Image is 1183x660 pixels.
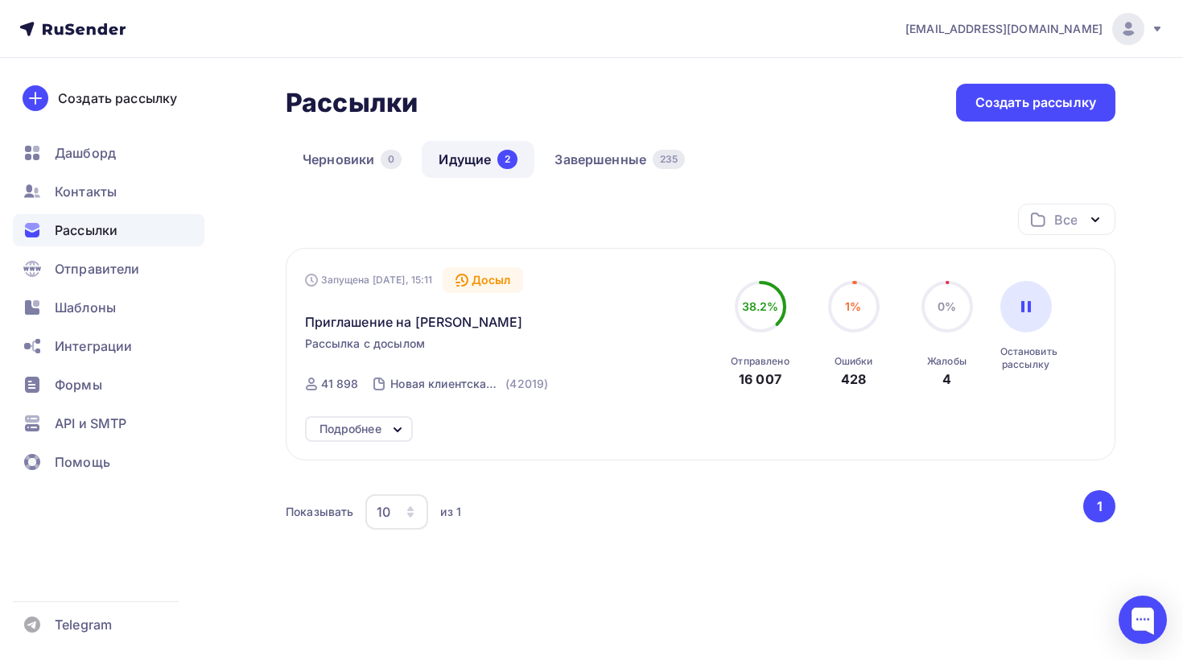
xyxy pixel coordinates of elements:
span: Дашборд [55,143,116,163]
div: Подробнее [319,419,381,439]
button: Все [1018,204,1115,235]
div: Отправлено [731,355,789,368]
a: Идущие2 [422,141,534,178]
ul: Pagination [1081,490,1116,522]
span: Telegram [55,615,112,634]
button: 10 [365,493,429,530]
a: Завершенные235 [538,141,702,178]
span: Формы [55,375,102,394]
a: Дашборд [13,137,204,169]
div: 2 [497,150,517,169]
span: [EMAIL_ADDRESS][DOMAIN_NAME] [905,21,1103,37]
div: Досыл [443,267,524,293]
span: Рассылки [55,221,117,240]
div: 4 [942,369,951,389]
a: Отправители [13,253,204,285]
div: 16 007 [739,369,781,389]
div: 41 898 [321,376,359,392]
div: 235 [653,150,685,169]
a: [EMAIL_ADDRESS][DOMAIN_NAME] [905,13,1164,45]
a: Формы [13,369,204,401]
span: Контакты [55,182,117,201]
span: Помощь [55,452,110,472]
span: Рассылка с досылом [305,336,426,352]
div: 0 [381,150,402,169]
div: Ошибки [835,355,873,368]
div: Показывать [286,504,353,520]
span: 1% [845,299,861,313]
span: 38.2% [742,299,779,313]
div: из 1 [440,504,461,520]
div: Все [1054,210,1077,229]
span: Приглашение на [PERSON_NAME] [305,312,523,332]
div: Создать рассылку [58,89,177,108]
span: Шаблоны [55,298,116,317]
div: Создать рассылку [975,93,1096,112]
div: Запущена [DATE], 15:11 [305,274,433,287]
a: Новая клиентская база (42019) [389,371,550,397]
div: Новая клиентская база [390,376,502,392]
span: API и SMTP [55,414,126,433]
div: (42019) [505,376,548,392]
button: Go to page 1 [1083,490,1115,522]
h2: Рассылки [286,87,418,119]
div: 428 [841,369,866,389]
a: Черновики0 [286,141,418,178]
span: Отправители [55,259,140,278]
a: Контакты [13,175,204,208]
div: Жалобы [927,355,967,368]
div: Остановить рассылку [1000,345,1052,371]
span: 0% [938,299,956,313]
div: 10 [377,502,390,522]
a: Шаблоны [13,291,204,324]
span: Интеграции [55,336,132,356]
a: Рассылки [13,214,204,246]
